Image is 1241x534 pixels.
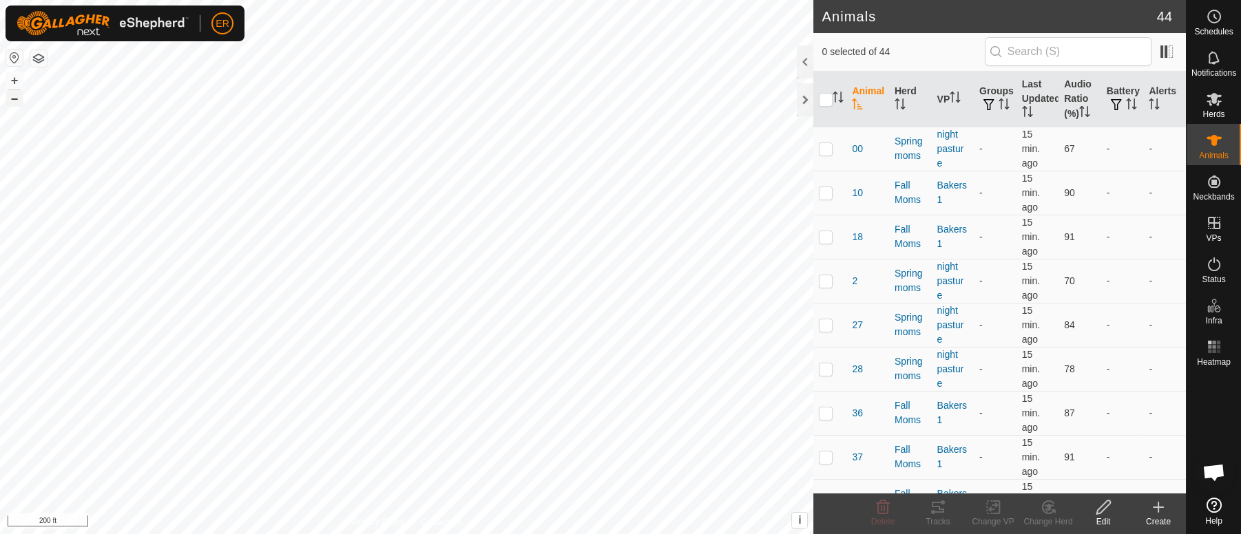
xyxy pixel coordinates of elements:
a: Bakers 1 [937,488,968,513]
p-sorticon: Activate to sort [1126,100,1137,111]
td: - [1101,435,1144,479]
span: 00 [852,142,863,156]
span: 36 [852,406,863,420]
td: - [1101,303,1144,347]
div: Spring moms [895,354,926,383]
th: Battery [1101,72,1144,127]
th: Audio Ratio (%) [1058,72,1101,127]
span: 78 [1064,363,1075,374]
td: - [1143,391,1186,435]
p-sorticon: Activate to sort [1022,108,1033,119]
th: VP [932,72,974,127]
input: Search (S) [985,37,1151,66]
span: 91 [1064,451,1075,462]
td: - [1143,479,1186,523]
span: 18 [852,230,863,244]
span: ER [216,17,229,31]
a: night pasture [937,349,964,389]
a: Bakers 1 [937,224,968,249]
td: - [1101,259,1144,303]
td: - [974,479,1016,523]
span: 84 [1064,319,1075,330]
th: Alerts [1143,72,1186,127]
th: Herd [889,72,932,127]
span: 10 [852,186,863,200]
a: Help [1187,492,1241,531]
div: Spring moms [895,266,926,295]
td: - [1101,347,1144,391]
td: - [1143,215,1186,259]
p-sorticon: Activate to sort [950,94,961,105]
td: - [1143,347,1186,391]
button: Reset Map [6,50,23,66]
div: Fall Moms [895,222,926,251]
span: Oct 3, 2025, 6:21 AM [1022,129,1040,169]
span: 91 [1064,231,1075,242]
p-sorticon: Activate to sort [999,100,1010,111]
span: Oct 3, 2025, 6:20 AM [1022,437,1040,477]
td: - [1143,435,1186,479]
span: Notifications [1191,69,1236,77]
p-sorticon: Activate to sort [1079,108,1090,119]
button: i [792,513,807,528]
a: night pasture [937,305,964,345]
p-sorticon: Activate to sort [895,100,906,111]
td: - [974,259,1016,303]
td: - [1143,171,1186,215]
span: 70 [1064,275,1075,286]
span: 37 [852,450,863,464]
a: night pasture [937,129,964,169]
td: - [974,171,1016,215]
button: + [6,72,23,89]
a: Bakers 1 [937,444,968,469]
td: - [1143,303,1186,347]
td: - [974,435,1016,479]
div: Create [1131,515,1186,528]
p-sorticon: Activate to sort [1149,100,1160,111]
img: Gallagher Logo [17,11,189,36]
td: - [1101,479,1144,523]
th: Animal [846,72,889,127]
td: - [974,303,1016,347]
span: 2 [852,274,857,288]
td: - [1143,127,1186,171]
th: Groups [974,72,1016,127]
h2: Animals [822,8,1156,25]
td: - [1101,127,1144,171]
span: Herds [1202,110,1224,118]
span: 44 [1157,6,1172,27]
div: Fall Moms [895,398,926,427]
div: Spring moms [895,134,926,163]
span: Oct 3, 2025, 6:20 AM [1022,393,1040,433]
div: Fall Moms [895,178,926,207]
button: Map Layers [30,50,47,67]
span: 27 [852,318,863,332]
td: - [1101,171,1144,215]
span: Help [1205,517,1222,525]
th: Last Updated [1016,72,1059,127]
div: Open chat [1193,451,1235,493]
span: 0 selected of 44 [822,45,984,59]
a: Bakers 1 [937,180,968,205]
p-sorticon: Activate to sort [852,100,863,111]
span: Schedules [1194,28,1233,36]
span: 67 [1064,143,1075,154]
span: Status [1202,275,1225,284]
td: - [1143,259,1186,303]
span: Animals [1199,151,1229,160]
p-sorticon: Activate to sort [833,94,844,105]
span: i [798,514,801,526]
span: Oct 3, 2025, 6:20 AM [1022,261,1040,301]
div: Tracks [910,515,966,528]
span: 28 [852,362,863,376]
span: Heatmap [1197,358,1231,366]
span: Oct 3, 2025, 6:20 AM [1022,349,1040,389]
a: night pasture [937,261,964,301]
span: VPs [1206,234,1221,242]
div: Change VP [966,515,1021,528]
div: Fall Moms [895,442,926,471]
span: 90 [1064,187,1075,198]
td: - [974,347,1016,391]
span: Infra [1205,317,1222,325]
div: Fall Moms [895,487,926,515]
